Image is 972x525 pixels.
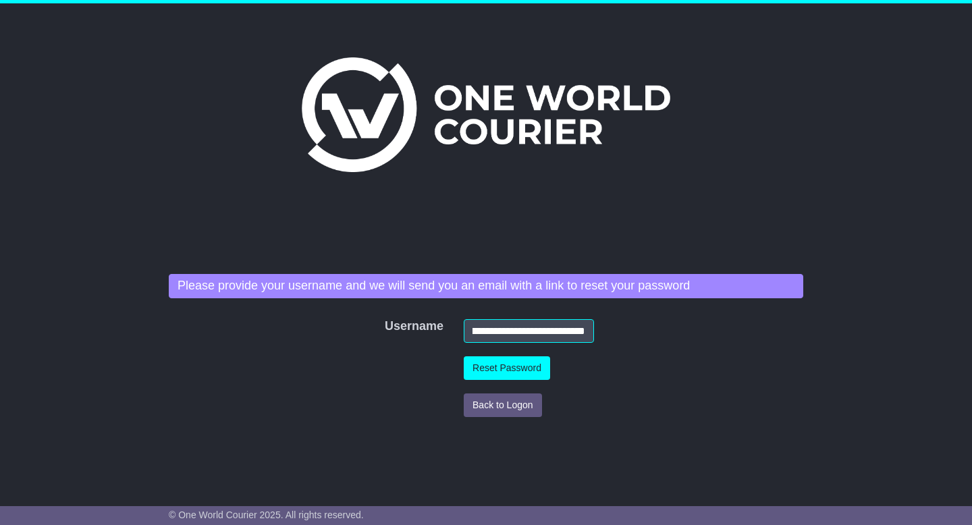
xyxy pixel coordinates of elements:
button: Back to Logon [464,393,542,417]
div: Please provide your username and we will send you an email with a link to reset your password [169,274,803,298]
button: Reset Password [464,356,550,380]
span: © One World Courier 2025. All rights reserved. [169,509,364,520]
label: Username [378,319,396,334]
img: One World [302,57,670,172]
